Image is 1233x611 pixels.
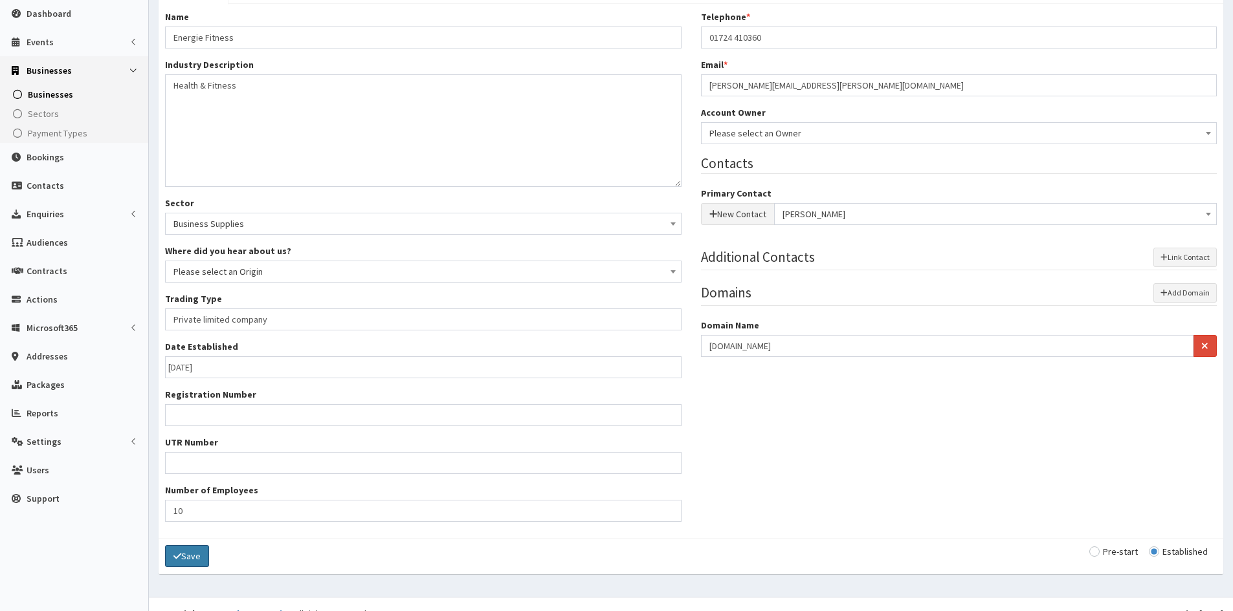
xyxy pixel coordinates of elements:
span: Settings [27,436,61,447]
span: Please select an Owner [709,124,1209,142]
span: Bookings [27,151,64,163]
label: Trading Type [165,292,222,305]
label: Telephone [701,10,750,23]
label: Where did you hear about us? [165,244,291,257]
span: Dashboard [27,8,71,19]
legend: Domains [701,283,1217,306]
span: Please select an Origin [165,261,682,283]
button: Save [165,545,209,567]
span: Sectors [28,108,59,120]
label: Email [701,58,728,71]
label: Pre-start [1089,547,1138,556]
button: New Contact [701,203,775,225]
legend: Contacts [701,154,1217,174]
label: Industry Description [165,58,254,71]
label: Registration Number [165,388,256,401]
span: Audiences [27,237,68,248]
button: Add Domain [1153,283,1217,303]
label: Name [165,10,189,23]
span: Reports [27,407,58,419]
textarea: Health & Fitness [165,74,682,187]
span: Support [27,493,60,504]
a: Businesses [3,85,148,104]
span: Please select an Owner [701,122,1217,144]
span: Actions [27,294,58,305]
a: Sectors [3,104,148,123]
span: Contacts [27,180,64,191]
label: Date Established [165,340,238,353]
label: Established [1149,547,1208,556]
span: Packages [27,379,65,391]
a: Payment Types [3,123,148,143]
button: Link Contact [1153,248,1217,267]
span: Addresses [27,350,68,362]
span: Darren Shaw [783,205,1209,223]
span: Businesses [28,89,73,100]
span: Business Supplies [173,215,673,233]
label: Number of Employees [165,484,258,497]
label: Account Owner [701,106,766,119]
span: Darren Shaw [774,203,1217,225]
span: Enquiries [27,208,64,220]
label: Domain Name [701,319,759,332]
label: UTR Number [165,436,218,449]
span: Payment Types [28,127,87,139]
span: Businesses [27,65,72,76]
span: Users [27,464,49,476]
span: Events [27,36,54,48]
label: Sector [165,197,194,209]
span: Please select an Origin [173,263,673,281]
legend: Additional Contacts [701,248,1217,270]
span: Microsoft365 [27,322,78,334]
span: Contracts [27,265,67,277]
label: Primary Contact [701,187,772,200]
span: Business Supplies [165,213,682,235]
